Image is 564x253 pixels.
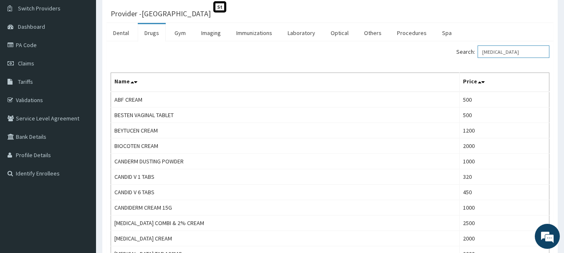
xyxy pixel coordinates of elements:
[281,24,322,42] a: Laboratory
[230,24,279,42] a: Immunizations
[111,154,460,169] td: CANDERM DUSTING POWDER
[390,24,433,42] a: Procedures
[4,166,159,195] textarea: Type your message and hit 'Enter'
[459,73,549,92] th: Price
[111,215,460,231] td: [MEDICAL_DATA] COMBI & 2% CREAM
[357,24,388,42] a: Others
[456,45,549,58] label: Search:
[111,169,460,185] td: CANDID V 1 TABS
[111,123,460,138] td: BEYTUCEN CREAM
[15,42,34,63] img: d_794563401_company_1708531726252_794563401
[459,185,549,200] td: 450
[459,92,549,108] td: 500
[48,74,115,158] span: We're online!
[213,1,226,13] span: St
[459,138,549,154] td: 2000
[18,60,34,67] span: Claims
[111,231,460,246] td: [MEDICAL_DATA] CREAM
[138,24,166,42] a: Drugs
[111,92,460,108] td: ABF CREAM
[43,47,140,58] div: Chat with us now
[111,185,460,200] td: CANDID V 6 TABS
[111,200,460,215] td: CANDIDERM CREAM 15G
[18,5,61,12] span: Switch Providers
[459,123,549,138] td: 1200
[137,4,157,24] div: Minimize live chat window
[106,24,136,42] a: Dental
[18,23,45,30] span: Dashboard
[111,73,460,92] th: Name
[478,45,549,58] input: Search:
[435,24,458,42] a: Spa
[459,215,549,231] td: 2500
[195,24,228,42] a: Imaging
[111,10,211,18] h3: Provider - [GEOGRAPHIC_DATA]
[111,108,460,123] td: BESTEN VAGINAL TABLET
[459,154,549,169] td: 1000
[324,24,355,42] a: Optical
[111,138,460,154] td: BIOCOTEN CREAM
[459,200,549,215] td: 1000
[459,231,549,246] td: 2000
[18,78,33,85] span: Tariffs
[168,24,192,42] a: Gym
[459,108,549,123] td: 500
[459,169,549,185] td: 320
